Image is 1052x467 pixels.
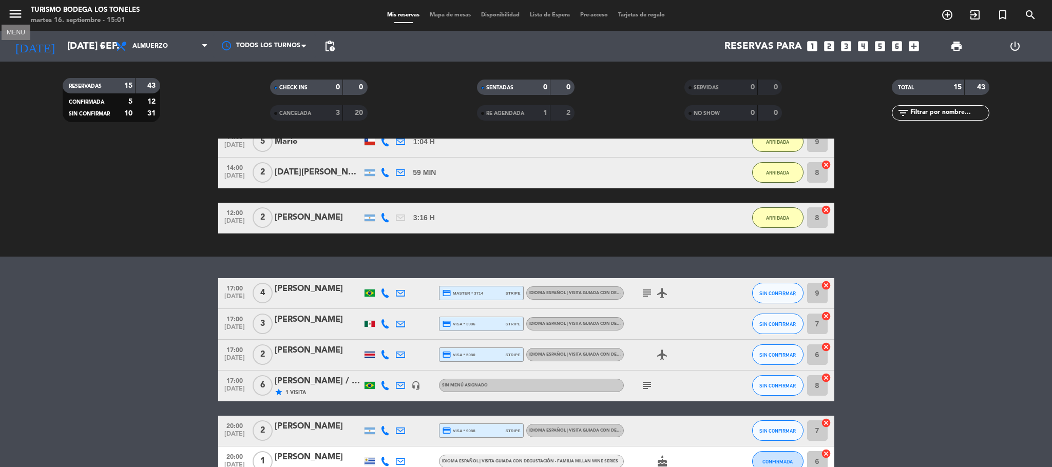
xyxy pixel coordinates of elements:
[253,344,273,365] span: 2
[641,379,653,392] i: subject
[566,84,572,91] strong: 0
[506,427,521,434] span: stripe
[486,85,513,90] span: SENTADAS
[323,40,336,52] span: pending_actions
[751,84,755,91] strong: 0
[69,84,102,89] span: RESERVADAS
[442,288,484,298] span: master * 3714
[275,388,283,396] i: star
[413,136,435,148] span: 1:04 H
[575,12,613,18] span: Pre-acceso
[762,459,793,464] span: CONFIRMADA
[752,314,804,334] button: SIN CONFIRMAR
[529,291,712,295] span: Idioma Español | Visita guiada con degustación itinerante - Mosquita Muerta
[476,12,525,18] span: Disponibilidad
[751,109,755,116] strong: 0
[442,426,451,435] i: credit_card
[839,40,853,53] i: looks_3
[759,428,796,434] span: SIN CONFIRMAR
[543,84,547,91] strong: 0
[336,109,340,116] strong: 3
[442,459,618,463] span: Idioma Español | Visita guiada con degustación - Familia Millan Wine Series
[147,82,158,89] strong: 43
[95,40,108,52] i: arrow_drop_down
[222,218,247,229] span: [DATE]
[222,385,247,397] span: [DATE]
[275,451,362,464] div: [PERSON_NAME]
[529,322,712,326] span: Idioma Español | Visita guiada con degustación itinerante - Mosquita Muerta
[1009,40,1021,52] i: power_settings_new
[222,206,247,218] span: 12:00
[442,350,475,359] span: visa * 5080
[253,162,273,183] span: 2
[253,375,273,396] span: 6
[279,85,308,90] span: CHECK INS
[766,170,789,176] span: ARRIBADA
[752,131,804,152] button: ARRIBADA
[907,40,921,53] i: add_box
[774,84,780,91] strong: 0
[506,352,521,358] span: stripe
[529,353,712,357] span: Idioma Español | Visita guiada con degustación itinerante - Mosquita Muerta
[425,12,476,18] span: Mapa de mesas
[2,27,30,36] div: MENU
[724,41,802,52] span: Reservas para
[694,85,719,90] span: SERVIDAS
[752,420,804,441] button: SIN CONFIRMAR
[442,350,451,359] i: credit_card
[752,162,804,183] button: ARRIBADA
[821,205,831,215] i: cancel
[285,388,306,397] span: 1 Visita
[752,344,804,365] button: SIN CONFIRMAR
[222,293,247,305] span: [DATE]
[486,111,524,116] span: RE AGENDADA
[897,107,909,119] i: filter_list
[413,212,435,224] span: 3:16 H
[759,352,796,358] span: SIN CONFIRMAR
[413,167,436,179] span: 59 MIN
[641,287,653,299] i: subject
[821,418,831,428] i: cancel
[253,314,273,334] span: 3
[823,40,836,53] i: looks_two
[752,283,804,303] button: SIN CONFIRMAR
[566,109,572,116] strong: 2
[442,319,475,328] span: visa * 3986
[766,215,789,221] span: ARRIBADA
[222,374,247,386] span: 17:00
[336,84,340,91] strong: 0
[953,84,962,91] strong: 15
[222,172,247,184] span: [DATE]
[774,109,780,116] strong: 0
[275,166,362,179] div: [DATE][PERSON_NAME]
[759,383,796,388] span: SIN CONFIRMAR
[656,287,668,299] i: airplanemode_active
[253,131,273,152] span: 5
[222,419,247,431] span: 20:00
[694,111,720,116] span: NO SHOW
[977,84,987,91] strong: 43
[69,111,110,116] span: SIN CONFIRMAR
[821,373,831,383] i: cancel
[766,139,789,145] span: ARRIBADA
[759,321,796,327] span: SIN CONFIRMAR
[279,111,311,116] span: CANCELADA
[506,290,521,297] span: stripe
[997,9,1009,21] i: turned_in_not
[759,290,796,296] span: SIN CONFIRMAR
[275,282,362,296] div: [PERSON_NAME]
[656,348,668,361] i: airplanemode_active
[8,6,23,25] button: menu
[821,342,831,352] i: cancel
[382,12,425,18] span: Mis reservas
[821,311,831,321] i: cancel
[8,35,62,57] i: [DATE]
[275,211,362,224] div: [PERSON_NAME]
[411,381,420,390] i: headset_mic
[909,107,989,119] input: Filtrar por nombre...
[821,160,831,170] i: cancel
[275,420,362,433] div: [PERSON_NAME]
[132,43,168,50] span: Almuerzo
[222,450,247,462] span: 20:00
[222,161,247,173] span: 14:00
